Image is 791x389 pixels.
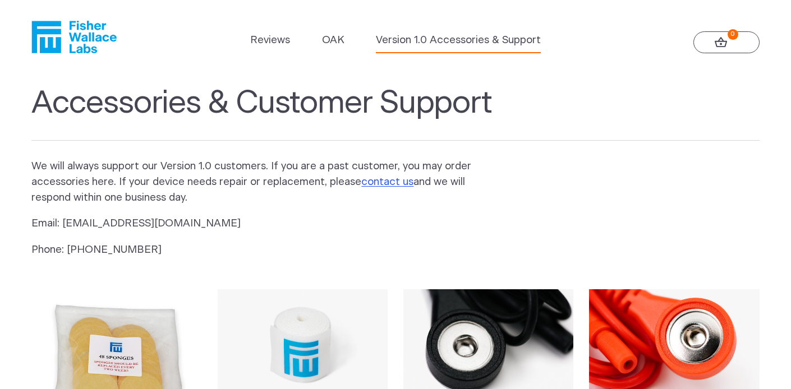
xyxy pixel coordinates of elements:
p: We will always support our Version 1.0 customers. If you are a past customer, you may order acces... [31,159,489,206]
p: Phone: [PHONE_NUMBER] [31,242,489,258]
strong: 0 [728,29,738,40]
a: OAK [322,33,344,48]
a: Version 1.0 Accessories & Support [376,33,541,48]
h1: Accessories & Customer Support [31,85,759,141]
a: Fisher Wallace [31,21,117,53]
p: Email: [EMAIL_ADDRESS][DOMAIN_NAME] [31,216,489,231]
a: 0 [693,31,760,54]
a: contact us [361,177,413,187]
a: Reviews [250,33,290,48]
